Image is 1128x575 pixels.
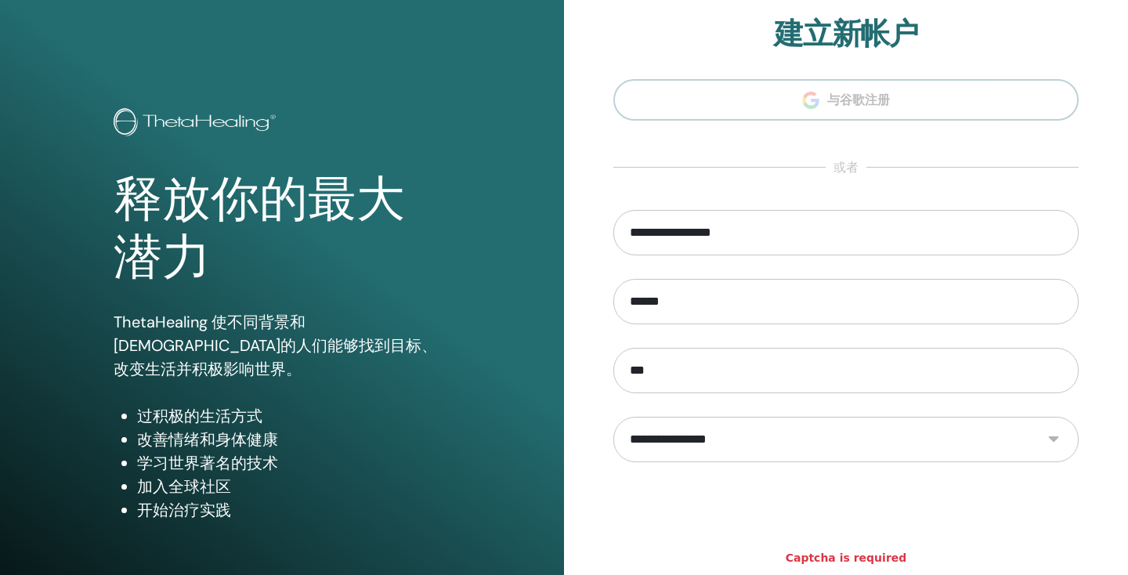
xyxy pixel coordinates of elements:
iframe: reCAPTCHA [727,486,965,547]
li: 改善情绪和身体健康 [137,428,450,451]
h2: 建立新帐户 [613,16,1079,52]
li: 开始治疗实践 [137,498,450,522]
h1: 释放你的最大潜力 [114,171,450,287]
li: 学习世界著名的技术 [137,451,450,475]
strong: Captcha is required [786,550,907,566]
p: ThetaHealing 使不同背景和[DEMOGRAPHIC_DATA]的人们能够找到目标、改变生活并积极影响世界。 [114,310,450,381]
span: 或者 [826,158,866,177]
li: 过积极的生活方式 [137,404,450,428]
li: 加入全球社区 [137,475,450,498]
